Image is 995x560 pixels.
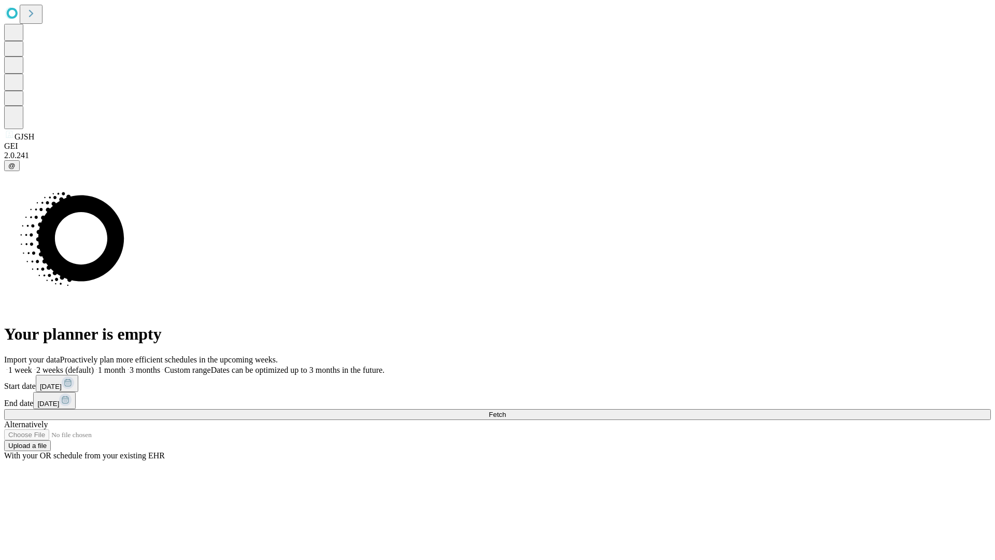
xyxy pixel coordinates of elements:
span: Custom range [164,366,210,374]
span: With your OR schedule from your existing EHR [4,451,165,460]
h1: Your planner is empty [4,325,991,344]
button: [DATE] [33,392,76,409]
span: 2 weeks (default) [36,366,94,374]
span: Dates can be optimized up to 3 months in the future. [211,366,385,374]
span: Alternatively [4,420,48,429]
button: Fetch [4,409,991,420]
span: 3 months [130,366,160,374]
button: [DATE] [36,375,78,392]
span: Proactively plan more efficient schedules in the upcoming weeks. [60,355,278,364]
div: GEI [4,142,991,151]
div: 2.0.241 [4,151,991,160]
span: 1 month [98,366,125,374]
span: Fetch [489,411,506,418]
button: Upload a file [4,440,51,451]
span: [DATE] [37,400,59,408]
span: [DATE] [40,383,62,390]
span: GJSH [15,132,34,141]
div: Start date [4,375,991,392]
span: 1 week [8,366,32,374]
span: @ [8,162,16,170]
button: @ [4,160,20,171]
span: Import your data [4,355,60,364]
div: End date [4,392,991,409]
